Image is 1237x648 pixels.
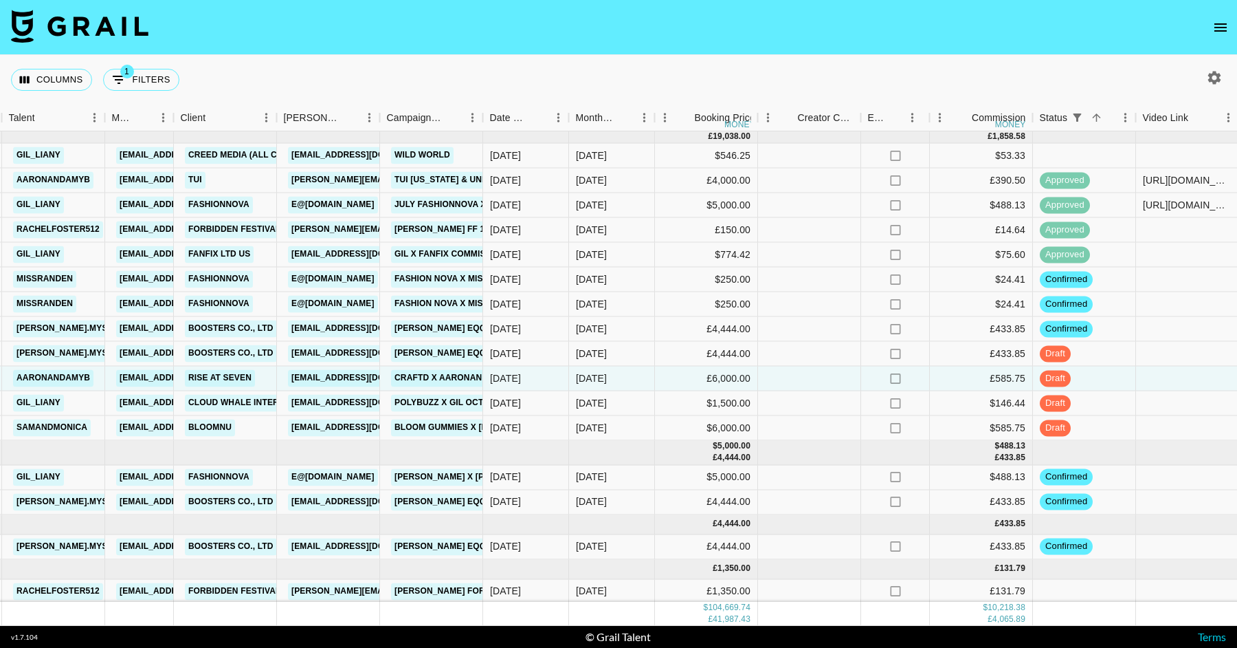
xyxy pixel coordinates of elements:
[13,583,103,600] a: rachelfoster512
[655,169,758,193] div: £4,000.00
[391,321,612,338] a: [PERSON_NAME] Eqqualberry Campaign video
[185,321,277,338] a: Boosters Co., Ltd
[1040,372,1071,385] span: draft
[713,563,717,575] div: £
[655,416,758,441] div: $6,000.00
[116,197,270,214] a: [EMAIL_ADDRESS][DOMAIN_NAME]
[992,131,1025,143] div: 1,858.58
[288,172,512,189] a: [PERSON_NAME][EMAIL_ADDRESS][DOMAIN_NAME]
[288,246,442,263] a: [EMAIL_ADDRESS][DOMAIN_NAME]
[576,105,615,131] div: Month Due
[288,222,512,239] a: [PERSON_NAME][EMAIL_ADDRESS][DOMAIN_NAME]
[1040,323,1093,336] span: confirmed
[13,172,93,189] a: aaronandamyb
[85,107,105,128] button: Menu
[995,441,1000,453] div: $
[13,468,64,486] a: gil_liany
[391,197,563,214] a: July FashionNova X [PERSON_NAME]
[576,248,607,261] div: Oct '25
[983,602,988,614] div: $
[13,395,64,412] a: gil_liany
[930,416,1033,441] div: $585.75
[490,495,521,509] div: 12/09/2025
[999,453,1025,464] div: 433.85
[758,105,861,131] div: Creator Commmission Override
[988,614,992,625] div: £
[655,465,758,490] div: $5,000.00
[490,585,521,598] div: 03/10/2025
[9,105,35,131] div: Talent
[490,347,521,360] div: 12/09/2025
[655,534,758,559] div: £4,444.00
[185,246,254,263] a: FanFix Ltd US
[391,246,510,263] a: Gil X Fanfix Commission
[576,396,607,410] div: Oct '25
[490,471,521,484] div: 02/06/2025
[713,131,750,143] div: 19,038.00
[288,395,442,412] a: [EMAIL_ADDRESS][DOMAIN_NAME]
[930,268,1033,292] div: $24.41
[1115,107,1136,128] button: Menu
[930,292,1033,317] div: $24.41
[340,108,359,127] button: Sort
[1040,298,1093,311] span: confirmed
[391,420,646,437] a: Bloom Gummies X [PERSON_NAME] and [PERSON_NAME]
[1188,108,1207,127] button: Sort
[391,345,612,363] a: [PERSON_NAME] Eqqualberry Campaign video
[992,614,1025,625] div: 4,065.89
[288,147,442,164] a: [EMAIL_ADDRESS][DOMAIN_NAME]
[490,272,521,286] div: 11/03/2025
[655,107,676,128] button: Menu
[1143,198,1232,212] div: https://www.tiktok.com/@gil_liany/video/7555913358432849159?lang=en
[288,468,378,486] a: e@[DOMAIN_NAME]
[185,583,304,600] a: Forbidden Festival Ltd.
[134,108,153,127] button: Sort
[1040,495,1093,508] span: confirmed
[999,519,1025,530] div: 433.85
[655,342,758,367] div: £4,444.00
[116,321,270,338] a: [EMAIL_ADDRESS][DOMAIN_NAME]
[930,391,1033,416] div: $146.44
[116,493,270,510] a: [EMAIL_ADDRESS][DOMAIN_NAME]
[116,147,270,164] a: [EMAIL_ADDRESS][DOMAIN_NAME]
[995,563,1000,575] div: £
[930,490,1033,515] div: £433.85
[576,272,607,286] div: Oct '25
[576,223,607,237] div: Oct '25
[13,147,64,164] a: gil_liany
[185,172,205,189] a: TUI
[13,420,91,437] a: samandmonica
[288,538,442,555] a: [EMAIL_ADDRESS][DOMAIN_NAME]
[713,614,750,625] div: 41,987.43
[13,538,116,555] a: [PERSON_NAME].mysz
[988,131,992,143] div: £
[288,271,378,288] a: e@[DOMAIN_NAME]
[13,370,93,387] a: aaronandamyb
[655,490,758,515] div: £4,444.00
[1040,422,1071,435] span: draft
[999,441,1025,453] div: 488.13
[717,563,750,575] div: 1,350.00
[116,370,270,387] a: [EMAIL_ADDRESS][DOMAIN_NAME]
[185,395,393,412] a: Cloud Whale Interactive Technology LLC
[13,493,116,510] a: [PERSON_NAME].mysz
[277,105,380,131] div: Booker
[1040,347,1071,360] span: draft
[490,105,529,131] div: Date Created
[1207,14,1234,41] button: open drawer
[185,345,277,363] a: Boosters Co., Ltd
[181,105,206,131] div: Client
[1040,224,1090,237] span: approved
[930,218,1033,243] div: £14.64
[490,421,521,435] div: 16/09/2025
[13,296,76,313] a: missranden
[185,296,253,313] a: Fashionnova
[798,105,854,131] div: Creator Commmission Override
[116,395,270,412] a: [EMAIL_ADDRESS][DOMAIN_NAME]
[483,105,569,131] div: Date Created
[1067,108,1086,127] button: Show filters
[708,131,713,143] div: £
[569,105,655,131] div: Month Due
[103,69,179,91] button: Show filters
[463,107,483,128] button: Menu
